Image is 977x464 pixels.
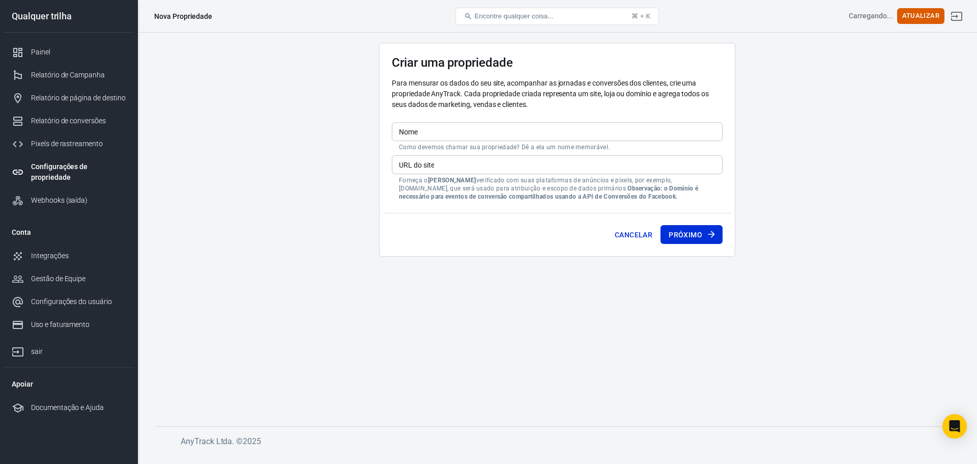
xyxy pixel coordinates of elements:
font: Relatório de conversões [31,117,106,125]
a: Relatório de página de destino [4,87,134,110]
font: Conta [12,228,31,236]
font: verificado com suas plataformas de anúncios e pixels, por exemplo, [DOMAIN_NAME], que será usado ... [399,177,672,192]
font: Documentação e Ajuda [31,403,104,412]
a: sair [4,336,134,363]
font: Carregando... [849,12,893,20]
font: AnyTrack Ltda. © [181,436,243,446]
font: Como devemos chamar sua propriedade? Dê a ela um nome memorável. [399,144,610,151]
font: Gestão de Equipe [31,275,85,283]
font: [PERSON_NAME] [428,177,476,184]
font: sair [31,347,43,356]
a: Relatório de conversões [4,110,134,132]
font: Observação: o Domínio é necessário para eventos de conversão compartilhados usando a API de Conve... [399,185,698,200]
font: Criar uma propriedade [392,56,513,70]
font: Apoiar [12,380,33,388]
a: Painel [4,41,134,64]
a: Integrações [4,244,134,267]
a: Configurações do usuário [4,290,134,313]
a: Pixels de rastreamento [4,132,134,155]
button: Encontre qualquer coisa...⌘ + K [455,8,659,25]
button: Atualizar [897,8,944,24]
font: 2025 [243,436,261,446]
input: exemplo.com [392,155,723,174]
font: Qualquer trilha [12,11,72,21]
font: Relatório de Campanha [31,71,105,79]
div: ID da conta: <> [849,11,893,21]
a: sair [944,4,969,29]
font: Forneça o [399,177,428,184]
font: Pixels de rastreamento [31,140,103,148]
font: Configurações do usuário [31,297,112,306]
font: Para mensurar os dados do seu site, acompanhar as jornadas e conversões dos clientes, crie uma pr... [392,79,709,108]
a: Uso e faturamento [4,313,134,336]
a: Configurações de propriedade [4,155,134,189]
font: Integrações [31,252,68,260]
font: Atualizar [902,12,939,19]
font: Encontre qualquer coisa... [474,12,553,20]
font: Webhooks (saída) [31,196,88,204]
button: Próximo [660,225,723,244]
font: Painel [31,48,50,56]
button: Cancelar [611,225,656,244]
font: Nova Propriedade [154,12,212,20]
a: Webhooks (saída) [4,189,134,212]
font: Relatório de página de destino [31,94,126,102]
a: Gestão de Equipe [4,267,134,290]
font: Próximo [669,231,702,239]
div: Abra o Intercom Messenger [942,414,967,439]
font: ⌘ + K [631,12,650,20]
font: Configurações de propriedade [31,162,88,181]
font: Cancelar [615,231,652,239]
a: Relatório de Campanha [4,64,134,87]
div: Nova Propriedade [154,11,212,21]
input: Nome do seu site [392,122,723,141]
font: Uso e faturamento [31,320,90,329]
